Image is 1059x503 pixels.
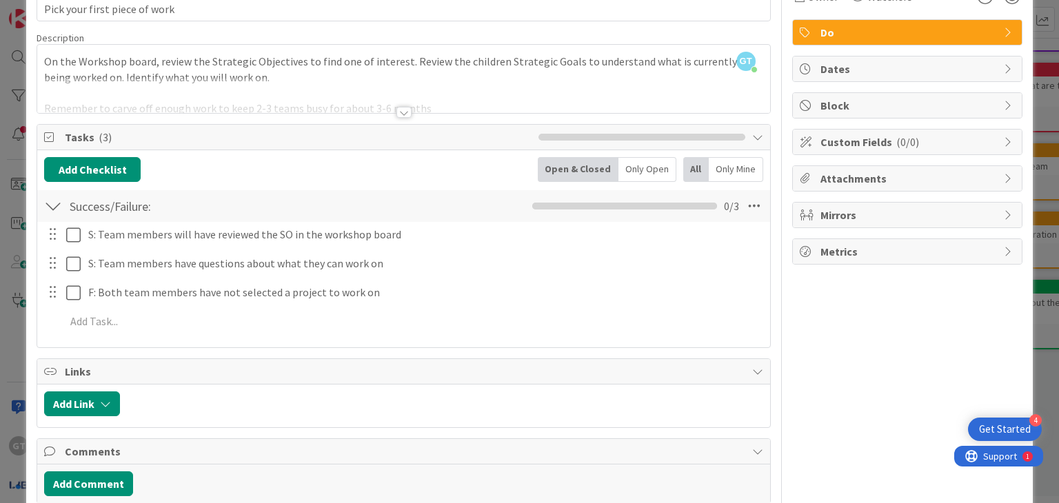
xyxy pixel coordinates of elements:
[29,2,63,19] span: Support
[820,134,997,150] span: Custom Fields
[44,391,120,416] button: Add Link
[1029,414,1042,427] div: 4
[709,157,763,182] div: Only Mine
[820,97,997,114] span: Block
[65,363,745,380] span: Links
[820,61,997,77] span: Dates
[820,243,997,260] span: Metrics
[44,54,763,85] p: On the Workshop board, review the Strategic Objectives to find one of interest. Review the childr...
[979,422,1031,436] div: Get Started
[65,443,745,460] span: Comments
[538,157,618,182] div: Open & Closed
[724,198,739,214] span: 0 / 3
[72,6,75,17] div: 1
[618,157,676,182] div: Only Open
[968,418,1042,441] div: Open Get Started checklist, remaining modules: 4
[896,135,919,149] span: ( 0/0 )
[44,157,141,182] button: Add Checklist
[683,157,709,182] div: All
[88,227,760,243] p: S: Team members will have reviewed the SO in the workshop board
[820,24,997,41] span: Do
[88,285,760,300] p: F: Both team members have not selected a project to work on
[88,256,760,271] p: S: Team members have questions about what they can work on
[37,32,84,44] span: Description
[99,130,112,144] span: ( 3 )
[65,194,375,218] input: Add Checklist...
[736,52,756,71] span: GT
[65,129,531,145] span: Tasks
[820,207,997,223] span: Mirrors
[820,170,997,187] span: Attachments
[44,471,133,496] button: Add Comment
